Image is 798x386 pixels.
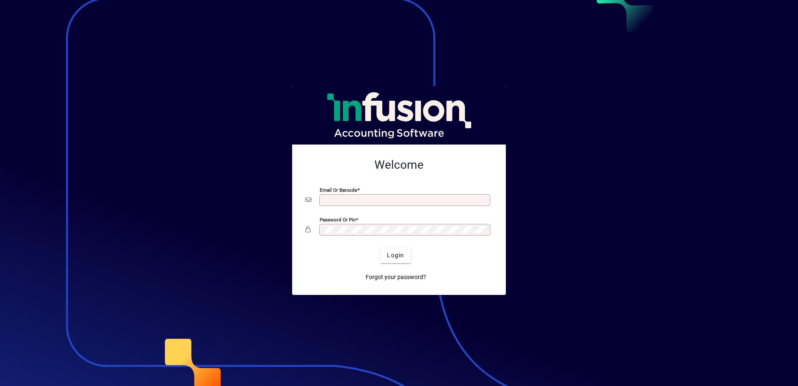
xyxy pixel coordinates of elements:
[366,273,426,282] span: Forgot your password?
[380,248,411,263] button: Login
[362,270,429,285] a: Forgot your password?
[320,216,356,222] mat-label: Password or Pin
[320,187,357,193] mat-label: Email or Barcode
[387,251,404,260] span: Login
[306,158,492,172] h2: Welcome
